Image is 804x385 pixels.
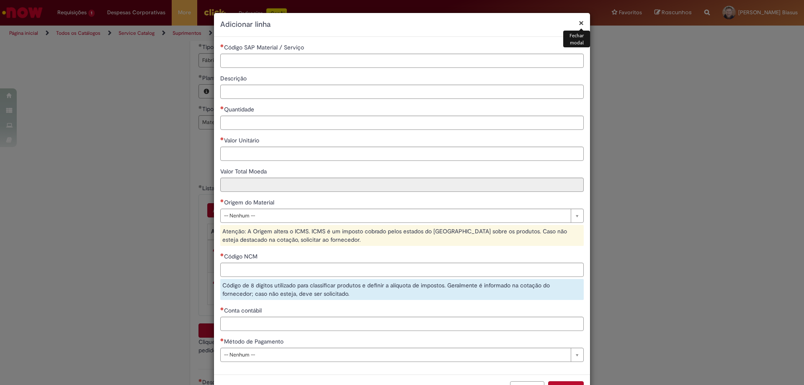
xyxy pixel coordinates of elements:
[220,199,224,202] span: Necessários
[220,225,584,246] div: Atenção: A Origem altera o ICMS. ICMS é um imposto cobrado pelos estados do [GEOGRAPHIC_DATA] sob...
[220,54,584,68] input: Código SAP Material / Serviço
[224,44,306,51] span: Código SAP Material / Serviço
[220,19,584,30] h2: Adicionar linha
[224,338,285,345] span: Método de Pagamento
[224,106,256,113] span: Quantidade
[220,338,224,341] span: Necessários
[220,168,268,175] span: Somente leitura - Valor Total Moeda
[563,31,590,47] div: Fechar modal
[220,307,224,310] span: Necessários
[220,85,584,99] input: Descrição
[224,209,567,222] span: -- Nenhum --
[220,317,584,331] input: Conta contábil
[224,253,259,260] span: Código NCM
[220,253,224,256] span: Necessários
[220,116,584,130] input: Quantidade
[220,137,224,140] span: Necessários
[220,147,584,161] input: Valor Unitário
[224,307,263,314] span: Conta contábil
[220,178,584,192] input: Valor Total Moeda
[220,75,248,82] span: Descrição
[220,263,584,277] input: Código NCM
[220,44,224,47] span: Necessários
[224,348,567,362] span: -- Nenhum --
[579,18,584,27] button: Fechar modal
[220,279,584,300] div: Código de 8 dígitos utilizado para classificar produtos e definir a alíquota de impostos. Geralme...
[224,199,276,206] span: Origem do Material
[224,137,261,144] span: Valor Unitário
[220,106,224,109] span: Necessários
